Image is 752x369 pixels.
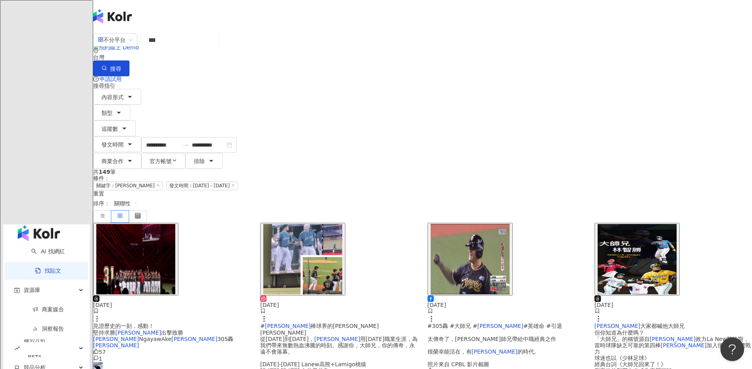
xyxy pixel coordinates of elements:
div: 搜尋指引 [93,83,752,89]
div: [DATE] [93,302,251,308]
span: 的時代。 照片來自 CPBL 影片截圖 [428,348,540,367]
img: post-image [263,224,342,294]
div: [DATE] [260,302,418,308]
iframe: Help Scout Beacon - Open [720,337,744,361]
button: 內容形式 [93,89,141,105]
div: 1 [93,355,251,362]
span: question-circle [93,76,99,82]
span: rise [14,346,20,351]
div: 台灣 [93,54,752,60]
span: 發文時間 [101,141,124,148]
span: 305轟 [218,336,234,342]
div: [DATE] [594,302,752,308]
a: 商案媒合 [32,306,64,313]
span: environment [93,48,99,53]
span: 趨勢分析 [24,331,46,366]
div: 不分平台 [98,34,126,46]
div: BETA [24,348,46,366]
a: searchAI 找網紅 [31,248,64,254]
img: post-image [96,224,175,294]
img: post-image [431,224,510,294]
span: 關鍵字：[PERSON_NAME] [93,181,163,190]
span: NgayawAke [139,336,171,342]
img: logo [93,9,132,23]
span: 效力La New熊時期，當時球隊缺乏可靠的第四棒 [594,336,749,348]
mark: [PERSON_NAME] [661,342,707,348]
span: 追蹤數 [101,126,118,132]
img: logo [18,225,60,241]
mark: [PERSON_NAME] [594,323,640,329]
mark: [PERSON_NAME] [650,336,696,342]
button: 搜尋 [93,60,129,76]
mark: [PERSON_NAME] [115,329,161,336]
span: 出擊致勝 [161,329,183,336]
div: [DATE] [428,302,585,308]
span: 排除 [194,158,205,164]
button: 發文時間 [93,136,141,152]
span: 發文時間：[DATE] - [DATE] [166,181,238,190]
span: 見證歷史的一刻，感動！ 堅持求勝 [93,323,154,335]
span: 關聯性 [114,197,138,210]
span: 資源庫 [24,281,40,299]
span: 官方帳號 [150,158,172,164]
button: 商業合作 [93,153,141,169]
span: 149 [99,169,110,175]
button: 官方帳號 [141,153,186,169]
span: #305轟 #大師兄 # [428,323,478,329]
mark: [PERSON_NAME] [472,348,518,355]
span: 商業合作 [101,158,124,164]
img: post-image [598,224,677,294]
span: #英雄命 #引退 太傳奇了，[PERSON_NAME]師兄帶給中職經典之作 很榮幸能活在，有 [428,323,562,354]
span: 內容形式 [101,94,124,100]
button: 類型 [93,105,130,120]
span: 棒球界的[PERSON_NAME][PERSON_NAME] 從[DATE]到[DATE]， [260,323,379,342]
mark: [PERSON_NAME] [265,323,311,329]
span: 搜尋 [110,66,121,72]
span: # [260,323,265,329]
span: 類型 [101,110,113,116]
span: 條件 ： [93,175,110,181]
div: 重置 [93,190,752,197]
mark: [PERSON_NAME] [314,336,360,342]
span: swap-right [182,142,189,148]
div: 共 筆 [93,169,752,175]
mark: [PERSON_NAME] [477,323,523,329]
button: 排除 [186,153,223,169]
div: 排序： [93,197,752,210]
div: 57 [93,348,251,355]
mark: [PERSON_NAME] [171,336,217,342]
a: 找貼文 [35,267,61,274]
span: to [182,142,189,148]
span: appstore [98,37,103,42]
a: 洞察報告 [32,326,64,332]
mark: [PERSON_NAME] [93,336,139,342]
button: 追蹤數 [93,120,136,136]
mark: [PERSON_NAME] [93,342,139,348]
span: 大家都喊他大師兄 但你知道為什麼嗎？ 「大師兄」的稱號源自 [594,323,684,342]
